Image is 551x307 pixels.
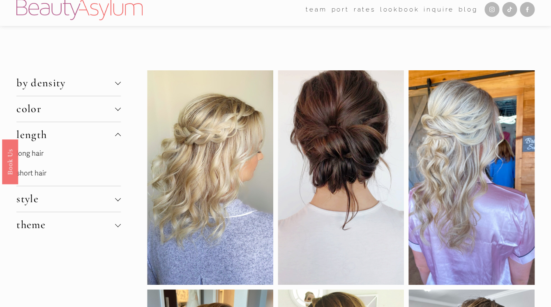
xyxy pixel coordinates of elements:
div: length [16,148,121,186]
a: Inquire [424,3,454,16]
a: TikTok [502,2,517,17]
button: theme [16,212,121,238]
button: by density [16,70,121,96]
a: Blog [459,3,477,16]
button: color [16,96,121,122]
a: folder dropdown [306,3,327,16]
button: style [16,186,121,212]
a: Lookbook [380,3,419,16]
span: theme [16,218,115,231]
a: Rates [353,3,375,16]
a: long hair [16,149,44,158]
span: color [16,102,115,115]
a: short hair [16,169,46,178]
span: style [16,192,115,205]
span: team [306,4,327,16]
button: length [16,122,121,148]
span: length [16,128,115,141]
a: Book Us [2,139,18,184]
a: Facebook [520,2,535,17]
a: port [331,3,349,16]
a: Instagram [484,2,499,17]
span: by density [16,76,115,90]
